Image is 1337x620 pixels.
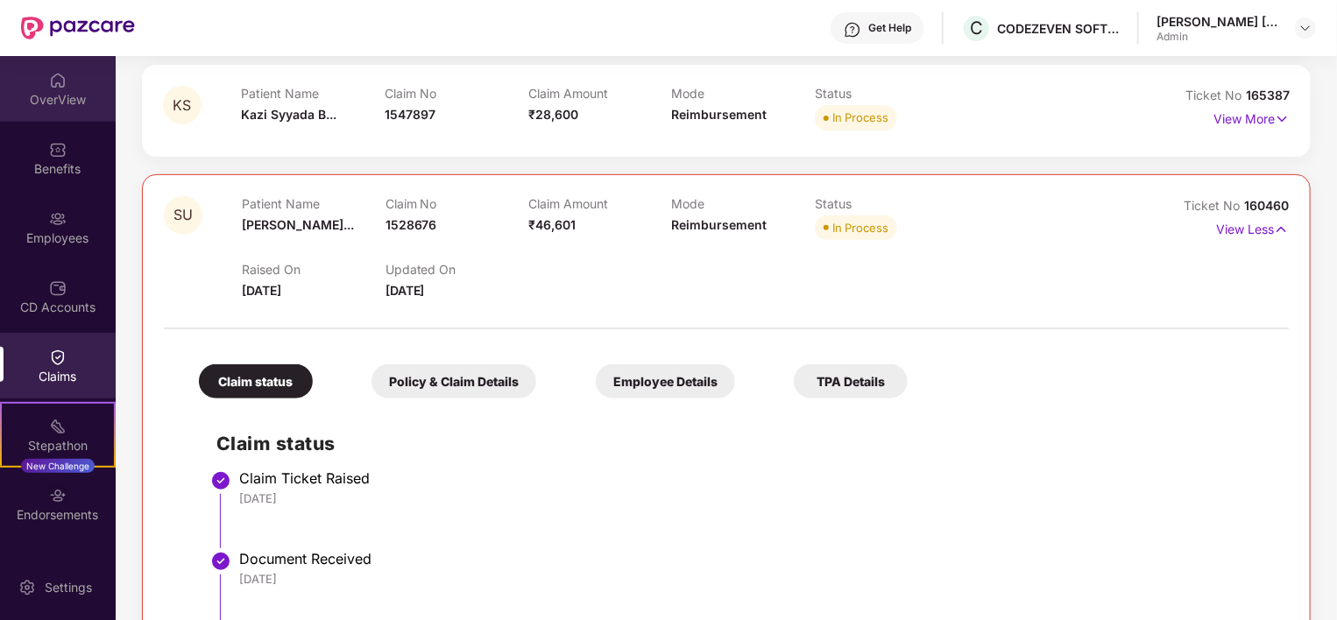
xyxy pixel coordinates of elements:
div: TPA Details [794,364,908,398]
img: svg+xml;base64,PHN2ZyBpZD0iSG9tZSIgeG1sbnM9Imh0dHA6Ly93d3cudzMub3JnLzIwMDAvc3ZnIiB3aWR0aD0iMjAiIG... [49,72,67,89]
img: New Pazcare Logo [21,17,135,39]
span: C [970,18,983,39]
div: Employee Details [596,364,735,398]
img: svg+xml;base64,PHN2ZyBpZD0iQ0RfQWNjb3VudHMiIGRhdGEtbmFtZT0iQ0QgQWNjb3VudHMiIHhtbG5zPSJodHRwOi8vd3... [49,279,67,297]
p: Claim No [385,86,528,101]
img: svg+xml;base64,PHN2ZyBpZD0iU2V0dGluZy0yMHgyMCIgeG1sbnM9Imh0dHA6Ly93d3cudzMub3JnLzIwMDAvc3ZnIiB3aW... [18,579,36,596]
span: SU [173,208,193,222]
p: Mode [671,86,815,101]
p: Claim Amount [528,196,671,211]
span: 1528676 [386,217,437,232]
div: In Process [832,109,888,126]
span: Ticket No [1185,88,1246,102]
img: svg+xml;base64,PHN2ZyB4bWxucz0iaHR0cDovL3d3dy53My5vcmcvMjAwMC9zdmciIHdpZHRoPSIxNyIgaGVpZ2h0PSIxNy... [1275,109,1290,129]
span: ₹28,600 [528,107,578,122]
div: [PERSON_NAME] [PERSON_NAME] [1157,13,1279,30]
div: Admin [1157,30,1279,44]
img: svg+xml;base64,PHN2ZyBpZD0iQ2xhaW0iIHhtbG5zPSJodHRwOi8vd3d3LnczLm9yZy8yMDAwL3N2ZyIgd2lkdGg9IjIwIi... [49,349,67,366]
img: svg+xml;base64,PHN2ZyBpZD0iRW1wbG95ZWVzIiB4bWxucz0iaHR0cDovL3d3dy53My5vcmcvMjAwMC9zdmciIHdpZHRoPS... [49,210,67,228]
div: Claim Ticket Raised [239,469,1271,487]
div: [DATE] [239,490,1271,506]
div: Claim status [199,364,313,398]
span: [PERSON_NAME]... [242,217,354,232]
div: Policy & Claim Details [371,364,536,398]
img: svg+xml;base64,PHN2ZyBpZD0iRW5kb3JzZW1lbnRzIiB4bWxucz0iaHR0cDovL3d3dy53My5vcmcvMjAwMC9zdmciIHdpZH... [49,487,67,504]
img: svg+xml;base64,PHN2ZyBpZD0iU3RlcC1Eb25lLTMyeDMyIiB4bWxucz0iaHR0cDovL3d3dy53My5vcmcvMjAwMC9zdmciIH... [210,551,231,572]
img: svg+xml;base64,PHN2ZyBpZD0iU3RlcC1Eb25lLTMyeDMyIiB4bWxucz0iaHR0cDovL3d3dy53My5vcmcvMjAwMC9zdmciIH... [210,470,231,491]
div: Get Help [868,21,911,35]
img: svg+xml;base64,PHN2ZyB4bWxucz0iaHR0cDovL3d3dy53My5vcmcvMjAwMC9zdmciIHdpZHRoPSIyMSIgaGVpZ2h0PSIyMC... [49,418,67,435]
span: 165387 [1246,88,1290,102]
p: Patient Name [241,86,385,101]
div: [DATE] [239,571,1271,587]
span: Kazi Syyada B... [241,107,336,122]
p: View Less [1216,215,1289,239]
p: Raised On [242,262,385,277]
p: Claim Amount [528,86,672,101]
span: [DATE] [242,283,281,298]
img: svg+xml;base64,PHN2ZyB4bWxucz0iaHR0cDovL3d3dy53My5vcmcvMjAwMC9zdmciIHdpZHRoPSIxNyIgaGVpZ2h0PSIxNy... [1274,220,1289,239]
p: Patient Name [242,196,385,211]
span: 1547897 [385,107,435,122]
div: Stepathon [2,437,114,454]
p: Updated On [386,262,528,277]
img: svg+xml;base64,PHN2ZyBpZD0iSGVscC0zMngzMiIgeG1sbnM9Imh0dHA6Ly93d3cudzMub3JnLzIwMDAvc3ZnIiB3aWR0aD... [844,21,861,39]
p: Claim No [386,196,528,211]
div: In Process [832,219,888,236]
span: KS [173,98,192,113]
img: svg+xml;base64,PHN2ZyBpZD0iQmVuZWZpdHMiIHhtbG5zPSJodHRwOi8vd3d3LnczLm9yZy8yMDAwL3N2ZyIgd2lkdGg9Ij... [49,141,67,159]
span: Ticket No [1184,198,1244,213]
span: [DATE] [386,283,425,298]
div: New Challenge [21,459,95,473]
span: 160460 [1244,198,1289,213]
span: Reimbursement [672,217,768,232]
div: CODEZEVEN SOFTWARE PRIVATE LIMITED [997,20,1120,37]
span: ₹46,601 [528,217,576,232]
p: Status [815,86,959,101]
p: Status [815,196,958,211]
p: Mode [672,196,815,211]
h2: Claim status [216,429,1271,458]
span: Reimbursement [671,107,767,122]
div: Document Received [239,550,1271,567]
img: svg+xml;base64,PHN2ZyBpZD0iRHJvcGRvd24tMzJ4MzIiIHhtbG5zPSJodHRwOi8vd3d3LnczLm9yZy8yMDAwL3N2ZyIgd2... [1298,21,1312,35]
div: Settings [39,579,97,596]
p: View More [1213,105,1290,129]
